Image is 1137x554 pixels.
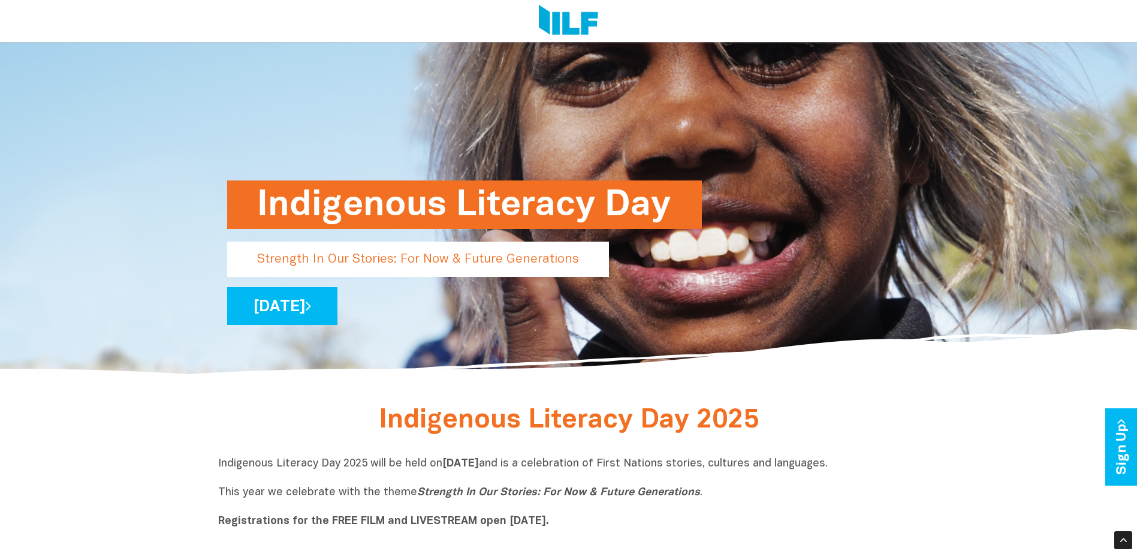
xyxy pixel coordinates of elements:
p: Strength In Our Stories: For Now & Future Generations [227,242,609,277]
img: Logo [539,5,598,37]
span: Indigenous Literacy Day 2025 [379,408,759,433]
h1: Indigenous Literacy Day [257,180,672,229]
div: Scroll Back to Top [1114,531,1132,549]
i: Strength In Our Stories: For Now & Future Generations [417,487,700,498]
p: Indigenous Literacy Day 2025 will be held on and is a celebration of First Nations stories, cultu... [218,457,919,529]
b: [DATE] [442,459,479,469]
a: [DATE] [227,287,337,325]
b: Registrations for the FREE FILM and LIVESTREAM open [DATE]. [218,516,549,526]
